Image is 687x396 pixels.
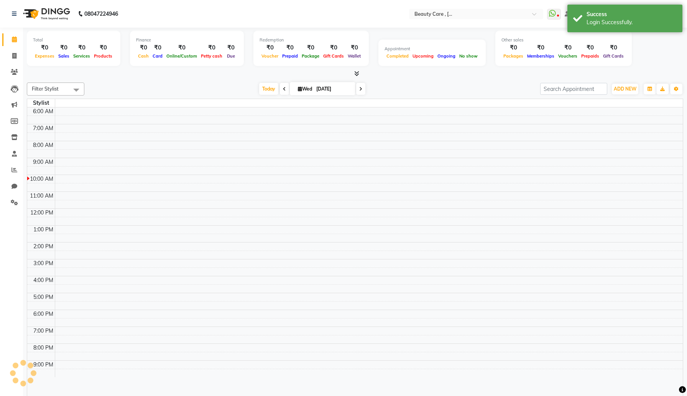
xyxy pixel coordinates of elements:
div: 1:00 PM [32,226,55,234]
div: Redemption [260,37,363,43]
span: Sales [56,53,71,59]
span: Prepaids [579,53,601,59]
span: Completed [385,53,411,59]
div: Appointment [385,46,480,52]
div: ₹0 [71,43,92,52]
div: ₹0 [56,43,71,52]
div: ₹0 [164,43,199,52]
span: Cash [136,53,151,59]
div: Finance [136,37,238,43]
span: Ongoing [436,53,457,59]
span: Online/Custom [164,53,199,59]
div: 7:00 AM [31,124,55,132]
div: 5:00 PM [32,293,55,301]
div: ₹0 [33,43,56,52]
div: ₹0 [346,43,363,52]
div: 7:00 PM [32,327,55,335]
input: Search Appointment [540,83,607,95]
div: 8:00 PM [32,344,55,352]
div: 3:00 PM [32,259,55,267]
div: ₹0 [556,43,579,52]
div: Success [587,10,677,18]
span: Card [151,53,164,59]
span: Filter Stylist [32,86,59,92]
span: Upcoming [411,53,436,59]
div: Stylist [27,99,55,107]
div: 6:00 AM [31,107,55,115]
div: 12:00 PM [29,209,55,217]
div: 11:00 AM [28,192,55,200]
span: Expenses [33,53,56,59]
span: Voucher [260,53,280,59]
div: ₹0 [501,43,525,52]
img: logo [20,3,72,25]
div: 8:00 AM [31,141,55,149]
div: ₹0 [260,43,280,52]
b: 08047224946 [84,3,118,25]
span: Products [92,53,114,59]
span: Packages [501,53,525,59]
div: Other sales [501,37,626,43]
div: ₹0 [280,43,300,52]
div: ₹0 [601,43,626,52]
div: ₹0 [136,43,151,52]
div: 2:00 PM [32,243,55,251]
span: Wed [296,86,314,92]
span: Services [71,53,92,59]
span: Memberships [525,53,556,59]
div: Total [33,37,114,43]
span: Due [225,53,237,59]
div: 10:00 AM [28,175,55,183]
div: ₹0 [151,43,164,52]
div: ₹0 [199,43,224,52]
div: ₹0 [92,43,114,52]
div: ₹0 [224,43,238,52]
div: ₹0 [525,43,556,52]
div: 9:00 PM [32,361,55,369]
button: ADD NEW [612,84,638,94]
div: 9:00 AM [31,158,55,166]
span: No show [457,53,480,59]
div: Login Successfully. [587,18,677,26]
span: Gift Cards [601,53,626,59]
div: ₹0 [579,43,601,52]
span: Today [259,83,278,95]
span: Petty cash [199,53,224,59]
span: Package [300,53,321,59]
div: ₹0 [300,43,321,52]
div: 6:00 PM [32,310,55,318]
div: ₹0 [321,43,346,52]
span: Gift Cards [321,53,346,59]
span: Vouchers [556,53,579,59]
input: 2025-09-03 [314,83,352,95]
span: ADD NEW [614,86,636,92]
span: Prepaid [280,53,300,59]
div: 4:00 PM [32,276,55,284]
span: Wallet [346,53,363,59]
